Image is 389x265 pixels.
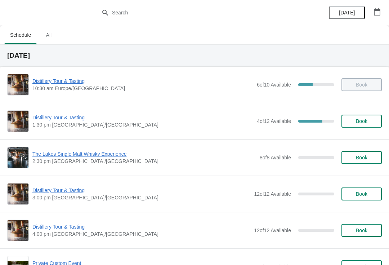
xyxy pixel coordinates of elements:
[356,228,367,233] span: Book
[112,6,292,19] input: Search
[341,115,382,128] button: Book
[8,111,28,132] img: Distillery Tour & Tasting | | 1:30 pm Europe/London
[8,74,28,95] img: Distillery Tour & Tasting | | 10:30 am Europe/London
[356,118,367,124] span: Book
[329,6,365,19] button: [DATE]
[339,10,355,16] span: [DATE]
[341,224,382,237] button: Book
[4,28,37,41] span: Schedule
[260,155,291,160] span: 8 of 8 Available
[32,187,250,194] span: Distillery Tour & Tasting
[341,151,382,164] button: Book
[254,191,291,197] span: 12 of 12 Available
[32,114,253,121] span: Distillery Tour & Tasting
[257,118,291,124] span: 4 of 12 Available
[356,155,367,160] span: Book
[254,228,291,233] span: 12 of 12 Available
[32,78,253,85] span: Distillery Tour & Tasting
[8,220,28,241] img: Distillery Tour & Tasting | | 4:00 pm Europe/London
[7,52,382,59] h2: [DATE]
[257,82,291,88] span: 6 of 10 Available
[341,187,382,200] button: Book
[32,121,253,128] span: 1:30 pm [GEOGRAPHIC_DATA]/[GEOGRAPHIC_DATA]
[32,158,256,165] span: 2:30 pm [GEOGRAPHIC_DATA]/[GEOGRAPHIC_DATA]
[32,150,256,158] span: The Lakes Single Malt Whisky Experience
[8,184,28,204] img: Distillery Tour & Tasting | | 3:00 pm Europe/London
[40,28,58,41] span: All
[32,223,250,230] span: Distillery Tour & Tasting
[32,85,253,92] span: 10:30 am Europe/[GEOGRAPHIC_DATA]
[32,194,250,201] span: 3:00 pm [GEOGRAPHIC_DATA]/[GEOGRAPHIC_DATA]
[32,230,250,238] span: 4:00 pm [GEOGRAPHIC_DATA]/[GEOGRAPHIC_DATA]
[8,147,28,168] img: The Lakes Single Malt Whisky Experience | | 2:30 pm Europe/London
[356,191,367,197] span: Book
